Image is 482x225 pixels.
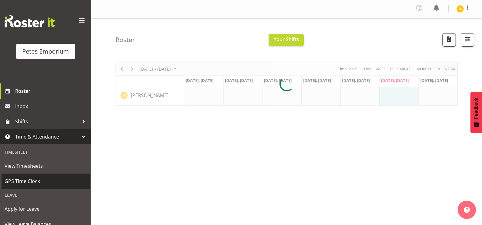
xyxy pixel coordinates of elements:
h4: Roster [116,36,135,43]
span: GPS Time Clock [5,177,87,186]
img: Rosterit website logo [5,15,55,27]
span: Apply for Leave [5,204,87,213]
span: View Timesheets [5,161,87,171]
span: Feedback [473,98,479,119]
a: Apply for Leave [2,201,90,216]
span: Inbox [15,102,88,111]
span: Shifts [15,117,79,126]
span: Roster [15,86,88,96]
img: tamara-straker11292.jpg [456,5,464,12]
span: Your Shifts [274,36,299,43]
div: Petes Emporium [22,47,69,56]
a: View Timesheets [2,158,90,174]
span: Time & Attendance [15,132,79,141]
a: GPS Time Clock [2,174,90,189]
button: Download a PDF of the roster according to the set date range. [442,33,456,47]
div: Leave [2,189,90,201]
div: Timesheet [2,146,90,158]
button: Filter Shifts [461,33,474,47]
button: Feedback - Show survey [470,92,482,133]
button: Your Shifts [269,34,304,46]
img: help-xxl-2.png [464,207,470,213]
